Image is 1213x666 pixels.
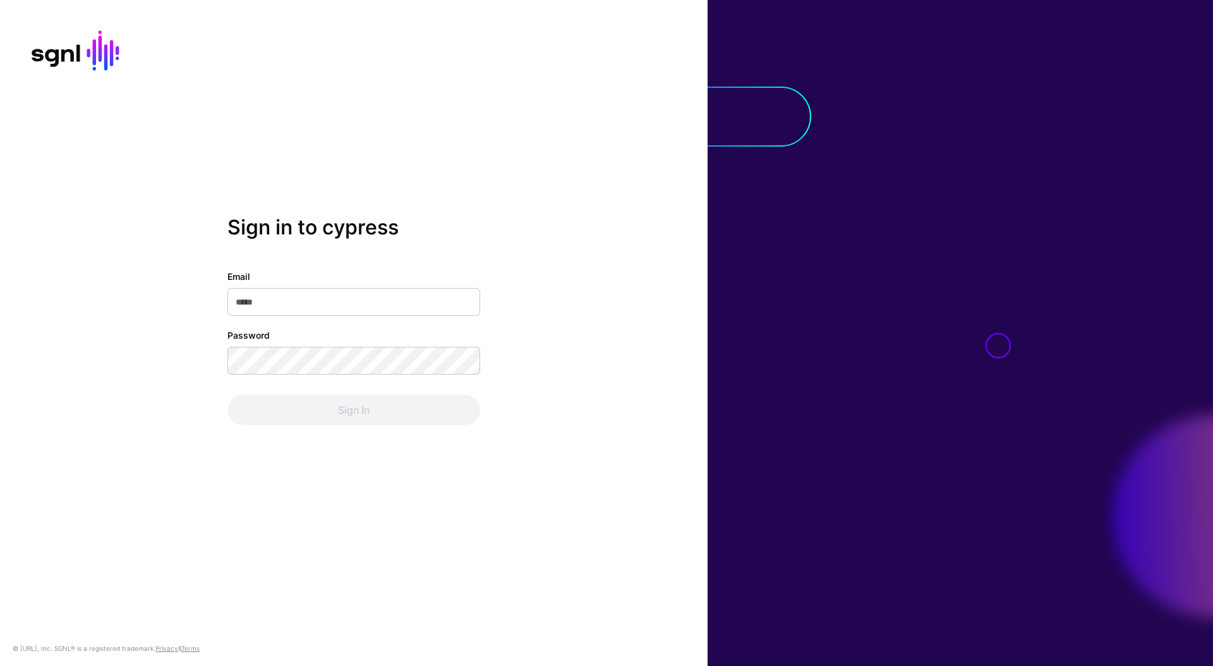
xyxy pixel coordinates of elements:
label: Email [227,270,250,283]
div: © [URL], Inc. SGNL® is a registered trademark. & [13,643,200,653]
label: Password [227,329,270,342]
h2: Sign in to cypress [227,215,480,239]
a: Privacy [155,645,178,652]
a: Terms [181,645,200,652]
